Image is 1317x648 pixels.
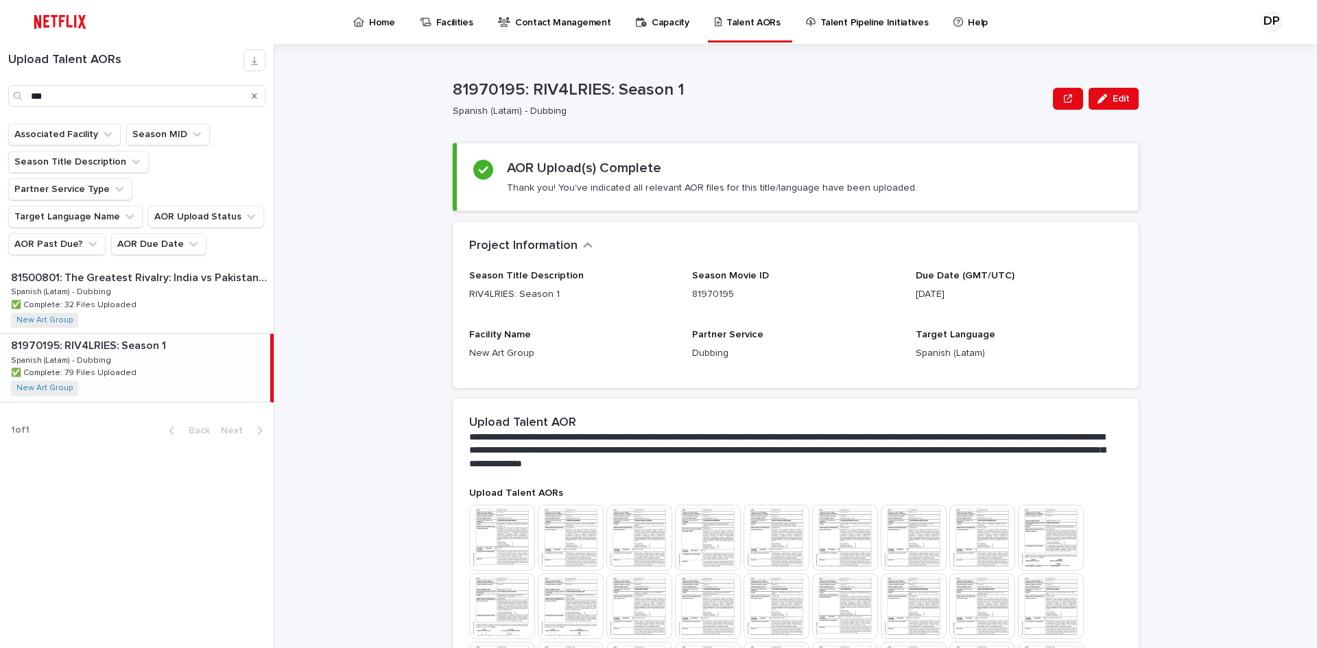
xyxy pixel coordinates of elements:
[469,488,563,498] span: Upload Talent AORs
[8,151,149,173] button: Season Title Description
[692,346,899,361] p: Dubbing
[1261,11,1283,33] div: DP
[916,271,1015,280] span: Due Date (GMT/UTC)
[916,287,1122,302] p: [DATE]
[16,383,73,393] a: New Art Group
[221,426,251,435] span: Next
[126,123,210,145] button: Season MID
[27,8,93,36] img: ifQbXi3ZQGMSEF7WDB7W
[1113,94,1130,104] span: Edit
[11,298,139,310] p: ✅ Complete: 32 Files Uploaded
[692,287,899,302] p: 81970195
[692,271,769,280] span: Season Movie ID
[16,315,73,325] a: New Art Group
[8,123,121,145] button: Associated Facility
[8,53,244,68] h1: Upload Talent AORs
[8,233,106,255] button: AOR Past Due?
[1089,88,1139,110] button: Edit
[916,346,1122,361] p: Spanish (Latam)
[453,106,1042,117] p: Spanish (Latam) - Dubbing
[507,160,661,176] h2: AOR Upload(s) Complete
[180,426,210,435] span: Back
[507,182,917,194] p: Thank you! You've indicated all relevant AOR files for this title/language have been uploaded.
[8,206,143,228] button: Target Language Name
[11,337,169,352] p: 81970195: RIV4LRIES: Season 1
[148,206,264,228] button: AOR Upload Status
[11,269,271,285] p: 81500801: The Greatest Rivalry: India vs Pakistan: Season 1
[111,233,206,255] button: AOR Due Date
[692,330,763,339] span: Partner Service
[469,416,576,431] h2: Upload Talent AOR
[469,239,578,254] h2: Project Information
[469,271,584,280] span: Season Title Description
[11,365,139,378] p: ✅ Complete: 79 Files Uploaded
[469,239,593,254] button: Project Information
[11,353,114,365] p: Spanish (Latam) - Dubbing
[469,287,676,302] p: RIV4LRIES: Season 1
[8,85,265,107] input: Search
[11,285,114,297] p: Spanish (Latam) - Dubbing
[469,330,531,339] span: Facility Name
[215,424,274,437] button: Next
[916,330,995,339] span: Target Language
[453,80,1047,100] p: 81970195: RIV4LRIES: Season 1
[469,346,676,361] p: New Art Group
[158,424,215,437] button: Back
[8,178,132,200] button: Partner Service Type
